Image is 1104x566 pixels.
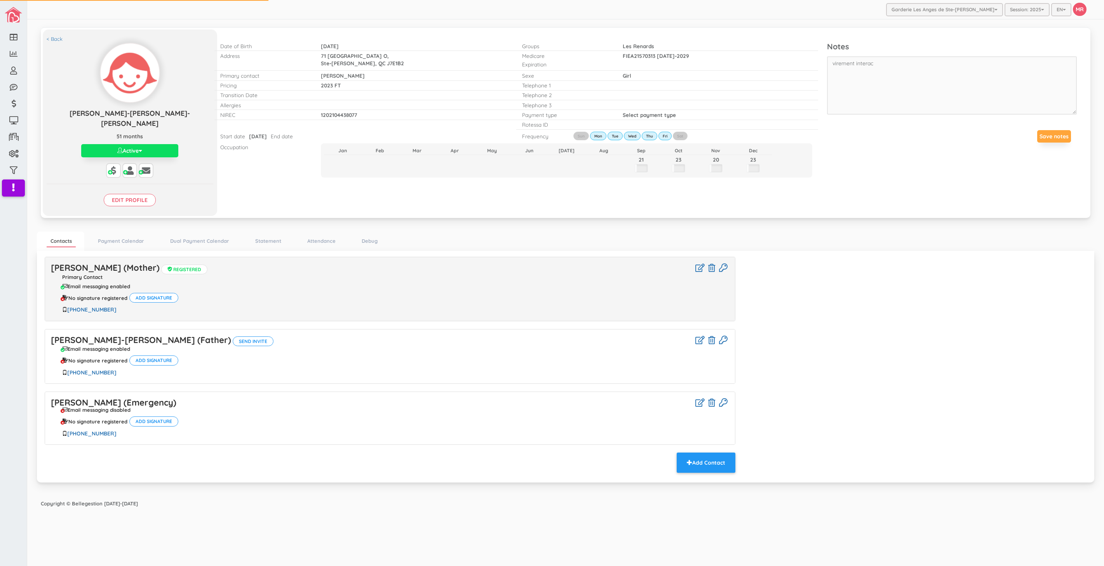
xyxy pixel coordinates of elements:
[166,235,233,247] a: Dual Payment Calendar
[697,146,735,155] th: Nov
[47,235,76,248] a: Contacts
[63,407,131,413] div: Email messaging disabled
[251,235,285,247] a: Statement
[81,144,178,157] button: Active
[67,306,117,313] a: [PHONE_NUMBER]
[657,52,689,59] span: [DATE]-2029
[271,132,293,140] p: End date
[473,146,510,155] th: May
[573,132,589,140] label: Sun
[522,42,611,50] p: Groups
[67,369,117,376] a: [PHONE_NUMBER]
[68,419,127,424] span: No signature registered
[623,111,676,118] span: Select payment type
[522,111,611,118] p: Payment type
[220,42,309,50] p: Date of Birth
[827,41,1077,52] p: Notes
[623,42,762,50] p: Les Renards
[585,146,622,155] th: Aug
[324,146,361,155] th: Jan
[522,91,611,99] p: Telephone 2
[249,133,267,139] span: [DATE]
[220,82,309,89] p: Pricing
[522,82,611,89] p: Telephone 1
[161,265,207,274] span: Registered
[303,235,340,247] a: Attendance
[642,132,657,140] label: Thu
[327,52,389,59] span: [GEOGRAPHIC_DATA] O,
[321,60,377,66] span: Ste-[PERSON_NAME],
[68,358,127,363] span: No signature registered
[220,91,309,99] p: Transition Date
[63,284,130,289] div: Email messaging enabled
[233,336,273,346] button: Send invite
[220,101,309,109] p: Allergies
[104,194,156,206] input: Edit profile
[67,430,117,437] a: [PHONE_NUMBER]
[94,235,148,247] a: Payment Calendar
[658,132,672,140] label: Fri
[129,355,178,365] button: Add signature
[41,500,138,507] strong: Copyright © Bellegestion [DATE]-[DATE]
[129,416,178,426] button: Add signature
[220,72,309,79] p: Primary contact
[399,146,436,155] th: Mar
[622,146,660,155] th: Sep
[387,60,404,66] span: J7E1B2
[548,146,585,155] th: [DATE]
[220,143,309,151] p: Occupation
[358,235,381,247] a: Debug
[51,334,231,345] a: [PERSON_NAME]-[PERSON_NAME] (Father)
[51,262,160,273] a: [PERSON_NAME] (Mother)
[220,132,245,140] p: Start date
[70,109,190,128] span: [PERSON_NAME]-[PERSON_NAME]-[PERSON_NAME]
[590,132,606,140] label: Mon
[510,146,548,155] th: Jun
[51,274,729,280] p: Primary Contact
[624,132,641,140] label: Wed
[522,52,611,59] p: Medicare
[47,35,63,43] a: < Back
[608,132,623,140] label: Tue
[361,146,399,155] th: Feb
[220,111,309,118] p: NIREC
[321,52,326,59] span: 71
[47,132,213,140] p: 51 months
[623,72,631,79] span: Girl
[321,72,365,79] span: [PERSON_NAME]
[51,397,176,408] a: [PERSON_NAME] (Emergency)
[827,56,1077,115] textarea: virement interac
[5,7,22,23] img: image
[101,44,159,102] img: Click to change profile pic
[378,60,385,66] span: QC
[436,146,473,155] th: Apr
[129,293,178,303] button: Add signature
[673,132,688,140] label: Sat
[1037,130,1071,143] button: Save notes
[522,61,611,68] p: Expiration
[63,346,130,352] div: Email messaging enabled
[623,52,655,59] span: FIEA21570313
[522,132,561,140] p: Frequency
[220,52,309,59] p: Address
[68,295,127,301] span: No signature registered
[522,101,611,109] p: Telephone 3
[522,121,611,128] p: Rotessa ID
[735,146,772,155] th: Dec
[321,43,339,49] span: [DATE]
[321,82,341,89] span: 2023 FT
[660,146,697,155] th: Oct
[677,453,735,473] button: Add Contact
[522,72,611,79] p: Sexe
[321,111,357,118] span: 1202104438077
